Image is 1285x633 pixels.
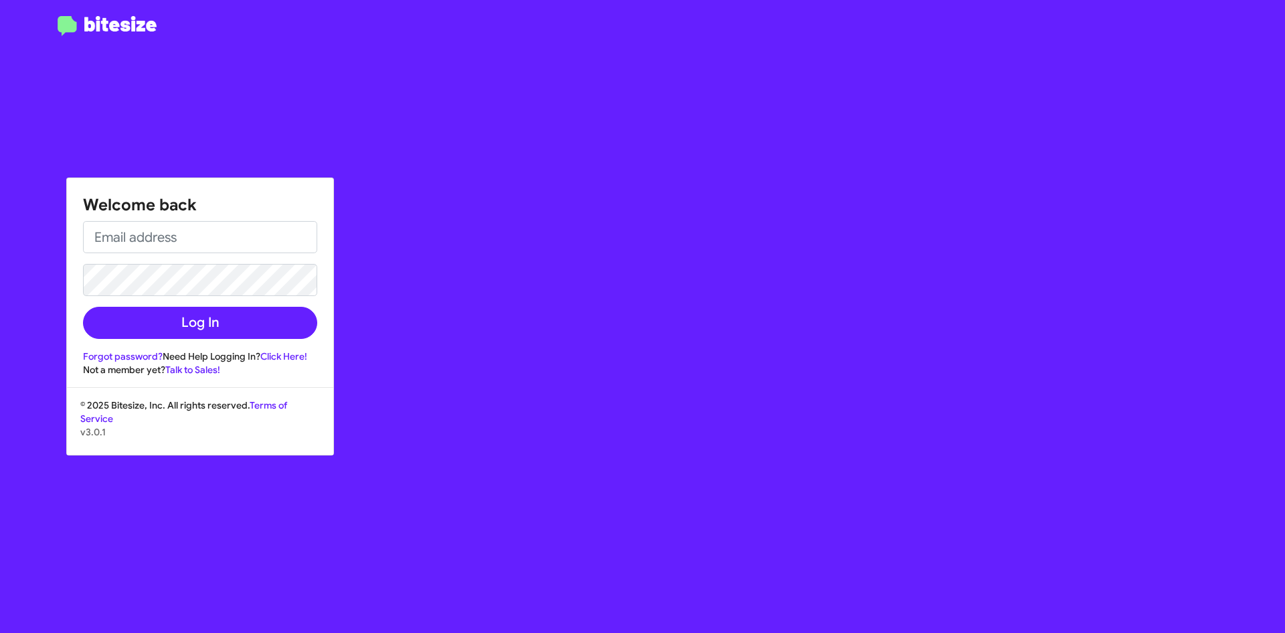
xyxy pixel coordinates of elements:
button: Log In [83,307,317,339]
div: © 2025 Bitesize, Inc. All rights reserved. [67,399,333,455]
a: Click Here! [260,350,307,362]
div: Not a member yet? [83,363,317,376]
a: Talk to Sales! [165,364,220,376]
a: Forgot password? [83,350,163,362]
p: v3.0.1 [80,425,320,439]
h1: Welcome back [83,194,317,216]
input: Email address [83,221,317,253]
div: Need Help Logging In? [83,350,317,363]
